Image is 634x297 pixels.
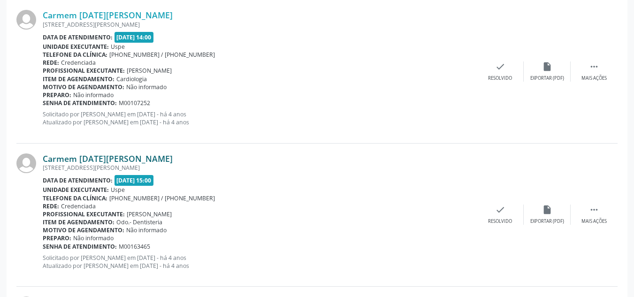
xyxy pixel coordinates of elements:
span: Não informado [126,83,167,91]
div: Mais ações [581,218,607,225]
i: check [495,205,505,215]
div: Resolvido [488,75,512,82]
b: Telefone da clínica: [43,51,107,59]
b: Rede: [43,59,59,67]
div: [STREET_ADDRESS][PERSON_NAME] [43,21,477,29]
b: Unidade executante: [43,186,109,194]
span: Não informado [73,91,114,99]
span: Cardiologia [116,75,147,83]
b: Telefone da clínica: [43,194,107,202]
i:  [589,205,599,215]
div: [STREET_ADDRESS][PERSON_NAME] [43,164,477,172]
img: img [16,153,36,173]
b: Item de agendamento: [43,75,115,83]
div: Exportar (PDF) [530,75,564,82]
b: Data de atendimento: [43,33,113,41]
div: Mais ações [581,75,607,82]
div: Exportar (PDF) [530,218,564,225]
span: Uspe [111,43,125,51]
span: [PERSON_NAME] [127,210,172,218]
b: Data de atendimento: [43,176,113,184]
span: Odo.- Dentisteria [116,218,162,226]
span: M00107252 [119,99,150,107]
b: Item de agendamento: [43,218,115,226]
div: Resolvido [488,218,512,225]
b: Preparo: [43,234,71,242]
span: M00163465 [119,243,150,251]
span: [PHONE_NUMBER] / [PHONE_NUMBER] [109,194,215,202]
b: Senha de atendimento: [43,243,117,251]
i: check [495,61,505,72]
i:  [589,61,599,72]
b: Preparo: [43,91,71,99]
span: Credenciada [61,202,96,210]
span: Uspe [111,186,125,194]
span: Não informado [73,234,114,242]
span: Não informado [126,226,167,234]
b: Senha de atendimento: [43,99,117,107]
b: Rede: [43,202,59,210]
img: img [16,10,36,30]
span: [PERSON_NAME] [127,67,172,75]
i: insert_drive_file [542,205,552,215]
i: insert_drive_file [542,61,552,72]
a: Carmem [DATE][PERSON_NAME] [43,10,173,20]
span: [DATE] 15:00 [115,175,154,186]
b: Profissional executante: [43,67,125,75]
b: Unidade executante: [43,43,109,51]
b: Motivo de agendamento: [43,83,124,91]
span: Credenciada [61,59,96,67]
span: [PHONE_NUMBER] / [PHONE_NUMBER] [109,51,215,59]
b: Motivo de agendamento: [43,226,124,234]
a: Carmem [DATE][PERSON_NAME] [43,153,173,164]
p: Solicitado por [PERSON_NAME] em [DATE] - há 4 anos Atualizado por [PERSON_NAME] em [DATE] - há 4 ... [43,110,477,126]
b: Profissional executante: [43,210,125,218]
span: [DATE] 14:00 [115,32,154,43]
p: Solicitado por [PERSON_NAME] em [DATE] - há 4 anos Atualizado por [PERSON_NAME] em [DATE] - há 4 ... [43,254,477,270]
